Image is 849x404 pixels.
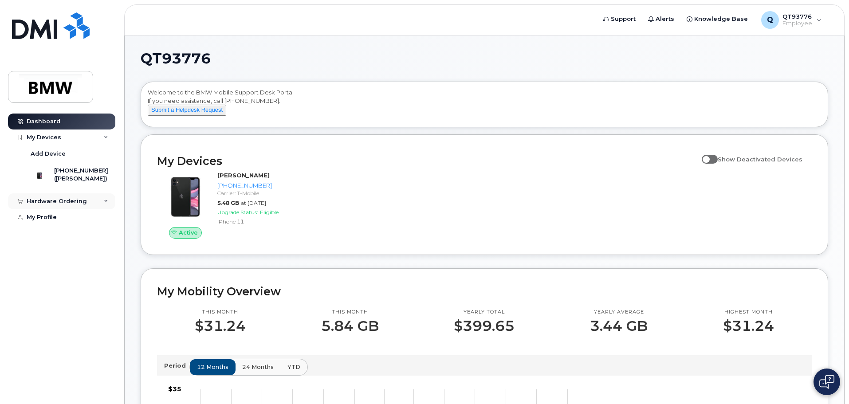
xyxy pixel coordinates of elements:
[321,318,379,334] p: 5.84 GB
[702,151,709,158] input: Show Deactivated Devices
[179,228,198,237] span: Active
[590,318,648,334] p: 3.44 GB
[217,181,309,190] div: [PHONE_NUMBER]
[241,200,266,206] span: at [DATE]
[287,363,300,371] span: YTD
[157,285,812,298] h2: My Mobility Overview
[157,154,697,168] h2: My Devices
[819,375,834,389] img: Open chat
[148,88,821,124] div: Welcome to the BMW Mobile Support Desk Portal If you need assistance, call [PHONE_NUMBER].
[454,309,515,316] p: Yearly total
[164,176,207,218] img: iPhone_11.jpg
[148,105,226,116] button: Submit a Helpdesk Request
[242,363,274,371] span: 24 months
[217,209,258,216] span: Upgrade Status:
[217,200,239,206] span: 5.48 GB
[454,318,515,334] p: $399.65
[723,309,774,316] p: Highest month
[217,189,309,197] div: Carrier: T-Mobile
[718,156,802,163] span: Show Deactivated Devices
[217,218,309,225] div: iPhone 11
[141,52,211,65] span: QT93776
[590,309,648,316] p: Yearly average
[195,309,246,316] p: This month
[148,106,226,113] a: Submit a Helpdesk Request
[723,318,774,334] p: $31.24
[260,209,279,216] span: Eligible
[195,318,246,334] p: $31.24
[168,385,181,393] tspan: $35
[157,171,313,239] a: Active[PERSON_NAME][PHONE_NUMBER]Carrier: T-Mobile5.48 GBat [DATE]Upgrade Status:EligibleiPhone 11
[321,309,379,316] p: This month
[164,361,189,370] p: Period
[217,172,270,179] strong: [PERSON_NAME]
